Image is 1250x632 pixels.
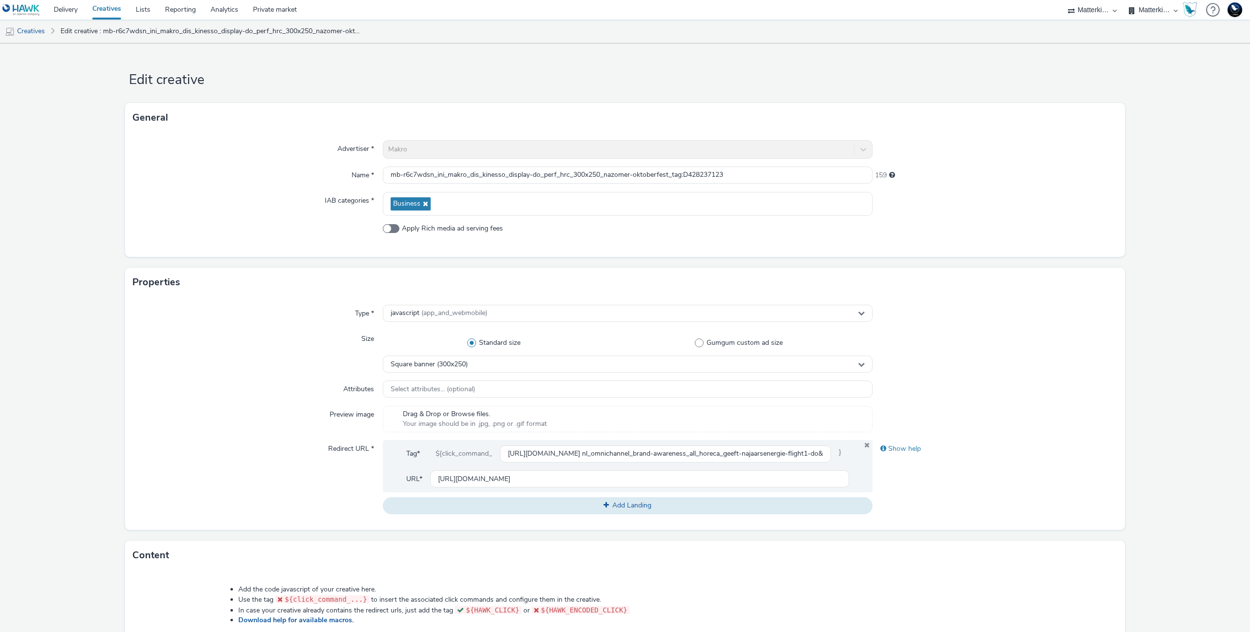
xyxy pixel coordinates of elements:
label: Attributes [339,380,378,394]
span: Select attributes... (optional) [391,385,475,394]
input: url... [430,470,849,487]
span: Gumgum custom ad size [707,338,783,348]
a: Download help for available macros. [238,615,357,625]
li: Use the tag to insert the associated click commands and configure them in the creative. [238,594,1020,605]
div: Maximum 255 characters [889,170,895,180]
label: Size [357,330,378,344]
a: Hawk Academy [1183,2,1201,18]
span: javascript [391,309,487,317]
button: Add Landing [383,497,873,514]
input: Name [383,167,873,184]
label: IAB categories * [321,192,378,206]
img: undefined Logo [2,4,40,16]
label: Name * [348,167,378,180]
span: (app_and_webmobile) [421,308,487,317]
span: ${HAWK_ENCODED_CLICK} [541,606,627,614]
div: Show help [873,440,1118,458]
h3: General [132,110,168,125]
span: ${click_command_...} [285,595,367,603]
span: ${HAWK_CLICK} [466,606,520,614]
h3: Properties [132,275,180,290]
img: mobile [5,27,15,37]
label: Preview image [326,406,378,420]
span: } [831,445,849,463]
label: Advertiser * [333,140,378,154]
span: Drag & Drop or Browse files. [403,409,547,419]
span: 159 [875,170,887,180]
span: Standard size [479,338,521,348]
img: Hawk Academy [1183,2,1197,18]
li: In case your creative already contains the redirect urls, just add the tag or [238,605,1020,615]
img: Support Hawk [1228,2,1242,17]
h1: Edit creative [125,71,1125,89]
span: Business [393,200,420,208]
a: Edit creative : mb-r6c7wdsn_ini_makro_dis_kinesso_display-do_perf_hrc_300x250_nazomer-oktoberfest... [56,20,368,43]
span: Your image should be in .jpg, .png or .gif format [403,419,547,429]
li: Add the code javascript of your creative here. [238,585,1020,594]
div: ${click_command_ [428,445,500,463]
span: Square banner (300x250) [391,360,468,369]
label: Redirect URL * [324,440,378,454]
span: Add Landing [612,501,651,510]
label: Type * [351,305,378,318]
span: Apply Rich media ad serving fees [402,224,503,233]
h3: Content [132,548,169,563]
